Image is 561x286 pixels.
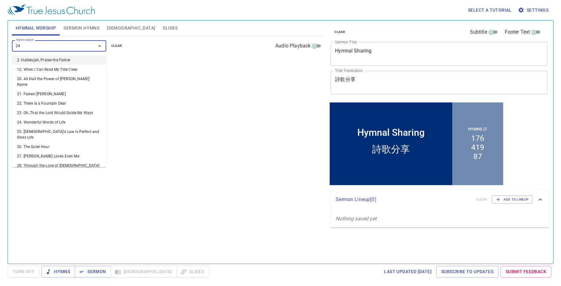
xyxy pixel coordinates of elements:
[12,118,106,127] li: 24. Wonderful Words of Life
[465,4,514,16] button: Select a tutorial
[47,268,70,276] span: Hymns
[12,89,106,99] li: 21. Fairest [PERSON_NAME]
[8,4,95,16] img: True Jesus Church
[12,65,106,74] li: 12. When I Can Read My Title Clear
[336,216,377,222] i: Nothing saved yet
[12,127,106,142] li: 25. [DEMOGRAPHIC_DATA]'s Law Is Perfect and Gives Life
[12,74,106,89] li: 20. All Hail the Power of [PERSON_NAME]' Name
[468,6,512,14] span: Select a tutorial
[505,28,530,36] span: Footer Text
[470,28,487,36] span: Subtitle
[384,268,432,276] span: Last updated [DATE]
[12,142,106,151] li: 26. The Quiet Hour
[12,55,106,65] li: 2. Hallelujah, Praise the Father
[95,41,104,50] button: Close
[12,151,106,161] li: 27. [PERSON_NAME] Loves Even Me
[336,196,471,203] p: Sermon Lineup ( 0 )
[41,266,75,278] button: Hymns
[275,42,311,50] span: Audio Playback
[441,268,493,276] span: Subscribe to Updates
[519,6,548,14] span: Settings
[16,24,56,32] span: Hymnal Worship
[12,99,106,108] li: 22. There Is a Fountain Dear
[163,24,178,32] span: Slides
[80,268,106,276] span: Sermon
[63,24,99,32] span: Sermon Hymns
[335,76,543,88] textarea: 詩歌分享
[12,161,106,176] li: 28. Through the Love of [DEMOGRAPHIC_DATA] Our Saviour
[335,48,543,60] textarea: Hymnal Sharing
[382,266,434,278] a: Last updated [DATE]
[12,108,106,118] li: 23. Oh, That the Lord Would Guide My Ways
[328,101,505,187] iframe: from-child
[107,24,155,32] span: [DEMOGRAPHIC_DATA]
[111,43,122,49] span: clear
[506,268,546,276] span: Submit Feedback
[496,197,529,202] span: Add to Lineup
[331,189,549,210] div: Sermon Lineup(0)clearAdd to Lineup
[331,28,349,36] button: clear
[107,42,126,50] button: clear
[334,29,345,35] span: clear
[501,266,551,278] a: Submit Feedback
[75,266,111,278] button: Sermon
[492,195,533,204] button: Add to Lineup
[517,4,551,16] button: Settings
[436,266,498,278] a: Subscribe to Updates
